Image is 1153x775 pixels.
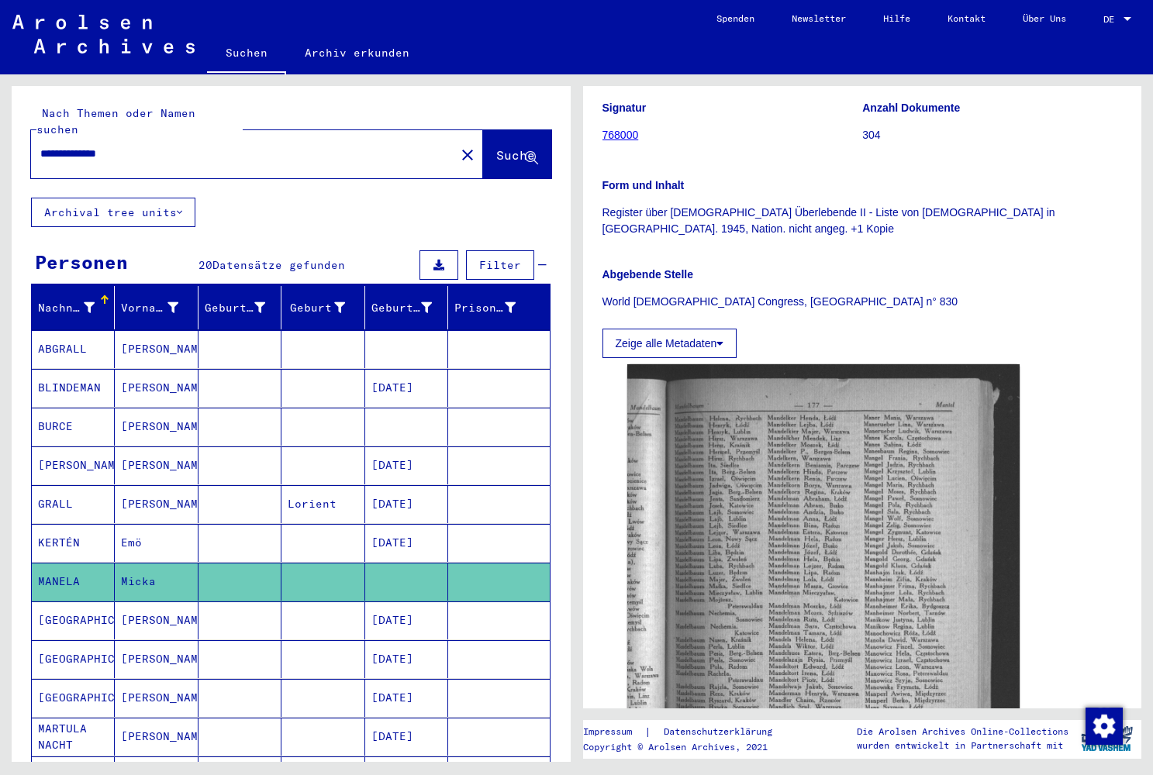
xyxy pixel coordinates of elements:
[602,268,693,281] b: Abgebende Stelle
[281,485,364,523] mat-cell: Lorient
[371,295,451,320] div: Geburtsdatum
[458,146,477,164] mat-icon: close
[115,601,198,639] mat-cell: [PERSON_NAME]
[288,300,344,316] div: Geburt‏
[448,286,549,329] mat-header-cell: Prisoner #
[121,295,197,320] div: Vorname
[365,369,448,407] mat-cell: [DATE]
[32,485,115,523] mat-cell: GRALL
[121,300,178,316] div: Vorname
[862,102,960,114] b: Anzahl Dokumente
[1078,719,1136,758] img: yv_logo.png
[862,127,1122,143] p: 304
[38,300,95,316] div: Nachname
[115,330,198,368] mat-cell: [PERSON_NAME]
[483,130,551,178] button: Suche
[651,724,791,740] a: Datenschutzerklärung
[602,102,647,114] b: Signatur
[365,485,448,523] mat-cell: [DATE]
[365,679,448,717] mat-cell: [DATE]
[35,248,128,276] div: Personen
[115,286,198,329] mat-header-cell: Vorname
[115,640,198,678] mat-cell: [PERSON_NAME]
[602,129,639,141] a: 768000
[454,295,534,320] div: Prisoner #
[602,329,737,358] button: Zeige alle Metadaten
[207,34,286,74] a: Suchen
[602,294,1123,310] p: World [DEMOGRAPHIC_DATA] Congress, [GEOGRAPHIC_DATA] n° 830
[32,330,115,368] mat-cell: ABGRALL
[371,300,432,316] div: Geburtsdatum
[32,718,115,756] mat-cell: MARTULA NACHT
[115,446,198,484] mat-cell: [PERSON_NAME]
[365,446,448,484] mat-cell: [DATE]
[602,179,685,191] b: Form und Inhalt
[12,15,195,53] img: Arolsen_neg.svg
[1085,707,1122,744] div: Zustimmung ändern
[32,369,115,407] mat-cell: BLINDEMAN
[205,295,285,320] div: Geburtsname
[115,369,198,407] mat-cell: [PERSON_NAME]
[281,286,364,329] mat-header-cell: Geburt‏
[365,286,448,329] mat-header-cell: Geburtsdatum
[32,601,115,639] mat-cell: [GEOGRAPHIC_DATA]
[198,286,281,329] mat-header-cell: Geburtsname
[452,139,483,170] button: Clear
[32,408,115,446] mat-cell: BURCE
[1086,708,1123,745] img: Zustimmung ändern
[365,601,448,639] mat-cell: [DATE]
[288,295,364,320] div: Geburt‏
[365,640,448,678] mat-cell: [DATE]
[32,524,115,562] mat-cell: KERTÉN
[36,106,195,136] mat-label: Nach Themen oder Namen suchen
[602,205,1123,237] p: Register über [DEMOGRAPHIC_DATA] Überlebende II - Liste von [DEMOGRAPHIC_DATA] in [GEOGRAPHIC_DAT...
[115,679,198,717] mat-cell: [PERSON_NAME]
[198,258,212,272] span: 20
[115,408,198,446] mat-cell: [PERSON_NAME]
[212,258,345,272] span: Datensätze gefunden
[115,718,198,756] mat-cell: [PERSON_NAME]
[115,563,198,601] mat-cell: Micka
[583,724,644,740] a: Impressum
[115,524,198,562] mat-cell: Emö
[583,740,791,754] p: Copyright © Arolsen Archives, 2021
[286,34,428,71] a: Archiv erkunden
[32,286,115,329] mat-header-cell: Nachname
[38,295,114,320] div: Nachname
[32,563,115,601] mat-cell: MANELA
[466,250,534,280] button: Filter
[583,724,791,740] div: |
[496,147,535,163] span: Suche
[365,524,448,562] mat-cell: [DATE]
[32,640,115,678] mat-cell: [GEOGRAPHIC_DATA]
[1103,14,1120,25] span: DE
[205,300,265,316] div: Geburtsname
[857,725,1068,739] p: Die Arolsen Archives Online-Collections
[115,485,198,523] mat-cell: [PERSON_NAME]
[365,718,448,756] mat-cell: [DATE]
[32,446,115,484] mat-cell: [PERSON_NAME]
[32,679,115,717] mat-cell: [GEOGRAPHIC_DATA]
[857,739,1068,753] p: wurden entwickelt in Partnerschaft mit
[479,258,521,272] span: Filter
[454,300,515,316] div: Prisoner #
[31,198,195,227] button: Archival tree units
